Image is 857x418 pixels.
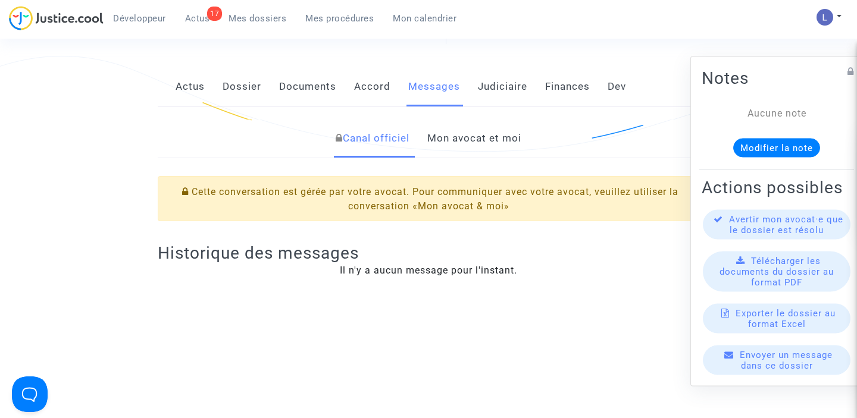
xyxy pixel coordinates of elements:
[354,67,390,106] a: Accord
[296,10,383,27] a: Mes procédures
[736,307,836,329] span: Exporter le dossier au format Excel
[104,10,176,27] a: Développeur
[176,10,220,27] a: 17Actus
[720,255,834,287] span: Télécharger les documents du dossier au format PDF
[733,138,820,157] button: Modifier la note
[113,13,166,24] span: Développeur
[158,176,700,221] div: Cette conversation est gérée par votre avocat. Pour communiquer avec votre avocat, veuillez utili...
[393,13,456,24] span: Mon calendrier
[305,13,374,24] span: Mes procédures
[478,67,527,106] a: Judiciaire
[185,13,210,24] span: Actus
[702,177,852,197] h2: Actions possibles
[158,263,700,278] div: Il n'y a aucun message pour l'instant.
[229,13,286,24] span: Mes dossiers
[383,10,466,27] a: Mon calendrier
[158,243,700,263] h2: Historique des messages
[207,7,222,21] div: 17
[729,213,843,235] span: Avertir mon avocat·e que le dossier est résolu
[427,119,521,158] a: Mon avocat et moi
[9,6,104,30] img: jc-logo.svg
[336,119,409,158] a: Canal officiel
[608,67,626,106] a: Dev
[817,9,833,26] img: AATXAJzI13CaqkJmx-MOQUbNyDE09GJ9dorwRvFSQZdH=s96-c
[223,67,261,106] a: Dossier
[702,67,852,88] h2: Notes
[176,67,205,106] a: Actus
[408,67,460,106] a: Messages
[12,376,48,412] iframe: Help Scout Beacon - Open
[720,106,834,120] div: Aucune note
[545,67,590,106] a: Finances
[279,67,336,106] a: Documents
[219,10,296,27] a: Mes dossiers
[740,349,833,370] span: Envoyer un message dans ce dossier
